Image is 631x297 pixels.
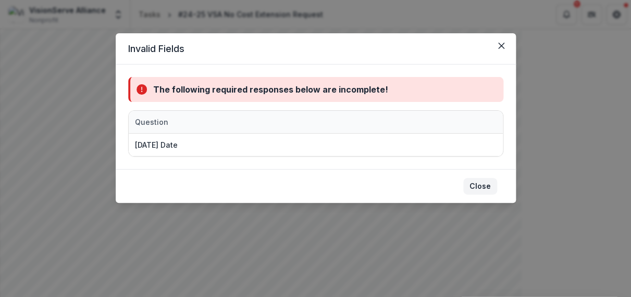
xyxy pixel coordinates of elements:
button: Close [493,37,510,54]
div: Question [129,111,389,133]
div: The following required responses below are incomplete! [153,83,388,96]
header: Invalid Fields [116,33,516,64]
button: Close [463,178,497,195]
div: Question [129,117,175,127]
div: [DATE] Date [135,139,178,150]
